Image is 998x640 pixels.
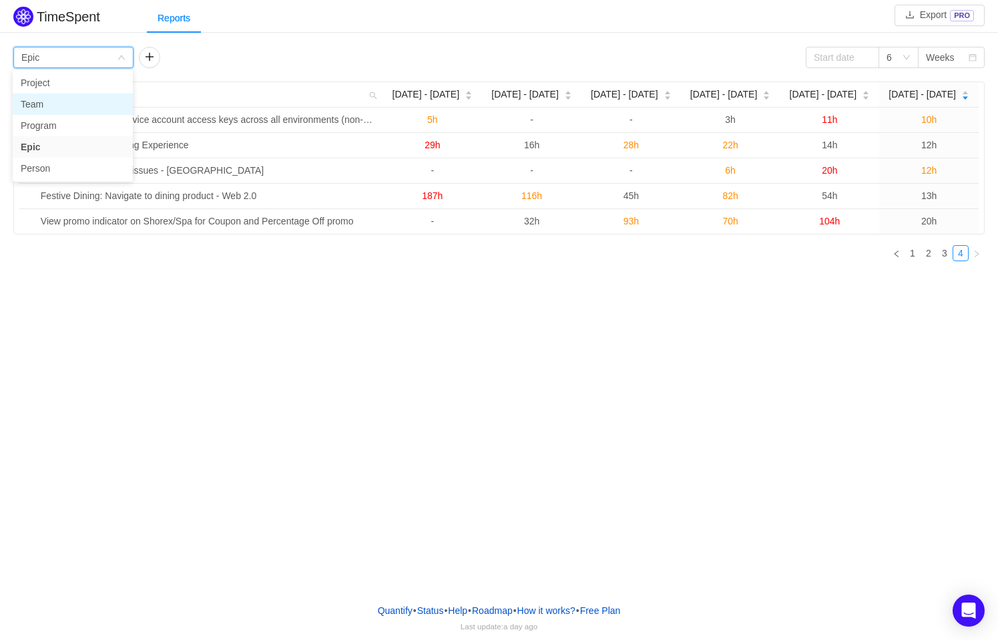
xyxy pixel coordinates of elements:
[35,108,383,133] td: Rotate and secure service account access keys across all environments (non-prod and prod)
[725,114,736,125] span: 3h
[905,246,920,261] a: 1
[413,605,417,616] span: •
[887,47,892,67] div: 6
[117,53,126,63] i: icon: down
[961,94,969,98] i: icon: caret-down
[393,88,460,102] span: [DATE] - [DATE]
[969,245,985,261] li: Next Page
[431,165,434,176] span: -
[35,184,383,209] td: Festive Dining: Navigate to dining product - Web 2.0
[13,136,133,158] li: Epic
[35,158,383,184] td: Q4 '25 My Cruise live issues - Barcelona
[422,190,443,201] span: 187h
[417,601,445,621] a: Status
[664,90,671,94] i: icon: caret-up
[905,245,921,261] li: 1
[530,165,533,176] span: -
[961,90,969,94] i: icon: caret-up
[822,165,837,176] span: 20h
[623,140,639,150] span: 28h
[895,5,985,26] button: icon: downloadExportPRO
[903,53,911,63] i: icon: down
[461,622,537,631] span: Last update:
[513,605,517,616] span: •
[13,7,33,27] img: Quantify logo
[806,47,879,68] input: Start date
[690,88,758,102] span: [DATE] - [DATE]
[819,216,840,226] span: 104h
[862,94,870,98] i: icon: caret-down
[921,165,937,176] span: 12h
[517,601,576,621] button: How it works?
[427,114,438,125] span: 5h
[630,165,633,176] span: -
[35,209,383,234] td: View promo indicator on Shorex/Spa for Coupon and Percentage Off promo
[961,89,969,98] div: Sort
[889,88,956,102] span: [DATE] - [DATE]
[822,140,837,150] span: 14h
[921,246,936,261] a: 2
[921,216,937,226] span: 20h
[13,94,133,115] li: Team
[630,114,633,125] span: -
[953,246,968,261] a: 4
[591,88,658,102] span: [DATE] - [DATE]
[37,9,100,24] h2: TimeSpent
[973,250,981,258] i: icon: right
[468,605,471,616] span: •
[471,601,513,621] a: Roadmap
[762,89,770,98] div: Sort
[524,216,539,226] span: 32h
[937,246,952,261] a: 3
[564,94,571,98] i: icon: caret-down
[722,140,738,150] span: 22h
[937,245,953,261] li: 3
[893,250,901,258] i: icon: left
[623,190,639,201] span: 45h
[503,622,537,631] span: a day ago
[465,89,473,98] div: Sort
[465,94,473,98] i: icon: caret-down
[921,114,937,125] span: 10h
[953,245,969,261] li: 4
[763,94,770,98] i: icon: caret-down
[921,140,937,150] span: 12h
[13,72,133,94] li: Project
[790,88,857,102] span: [DATE] - [DATE]
[491,88,559,102] span: [DATE] - [DATE]
[889,245,905,261] li: Previous Page
[377,601,413,621] a: Quantify
[623,216,639,226] span: 93h
[139,47,160,68] button: icon: plus
[13,158,133,179] li: Person
[822,190,837,201] span: 54h
[564,90,571,94] i: icon: caret-up
[147,3,201,33] div: Reports
[953,595,985,627] div: Open Intercom Messenger
[822,114,837,125] span: 11h
[579,601,621,621] button: Free Plan
[576,605,579,616] span: •
[921,245,937,261] li: 2
[722,190,738,201] span: 82h
[35,133,383,158] td: Enhance Festive Dining Experience
[921,190,937,201] span: 13h
[862,89,870,98] div: Sort
[364,82,383,107] i: icon: search
[530,114,533,125] span: -
[564,89,572,98] div: Sort
[664,94,671,98] i: icon: caret-down
[725,165,736,176] span: 6h
[21,47,39,67] div: Epic
[524,140,539,150] span: 16h
[447,601,468,621] a: Help
[926,47,955,67] div: Weeks
[722,216,738,226] span: 70h
[444,605,447,616] span: •
[862,90,870,94] i: icon: caret-up
[465,90,473,94] i: icon: caret-up
[521,190,542,201] span: 116h
[664,89,672,98] div: Sort
[425,140,440,150] span: 29h
[763,90,770,94] i: icon: caret-up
